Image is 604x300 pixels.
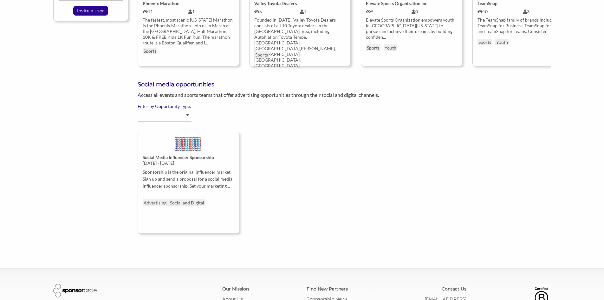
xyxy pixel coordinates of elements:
[143,48,157,54] a: Sports
[384,44,397,51] p: Youth
[307,286,348,292] a: Find New Partners
[138,103,551,109] label: Filter by Opportunity Type:
[254,9,300,15] div: 6
[53,284,97,297] img: Sponsor Circle Logo
[143,132,234,195] a: Social Media Influencer Sponsorship LogoSocial Media Influencer Sponsorship[DATE] - [DATE]Sponsor...
[366,9,412,15] div: 5
[300,9,346,15] div: 1
[175,136,202,155] img: Social Media Influencer Sponsorship Logo
[366,44,380,51] p: Sports
[366,17,457,40] div: Elevate Sports Organization empowers youth in [GEOGRAPHIC_DATA][US_STATE] to pursue and achieve t...
[495,39,509,45] p: Youth
[143,199,205,206] a: Advertising - Social and Digital
[143,169,234,190] p: Sponsorship is the original influencer market. Sign up and send a proposal for a social media inf...
[477,1,497,6] strong: TeamSnap
[143,155,214,160] strong: Social Media Influencer Sponsorship
[138,81,551,89] h3: Social media opportunities
[477,9,523,15] div: 10
[143,9,188,15] div: 11
[442,286,466,292] a: Contact Us
[412,9,457,15] div: 0
[366,1,427,6] strong: Elevate Sports Organization Inc
[254,1,297,6] strong: Valley Toyota Dealers
[254,51,269,58] p: Sports
[254,17,346,69] div: Founded in [DATE], Valley Toyota Dealers consists of all 10 Toyota dealers in the [GEOGRAPHIC_DAT...
[477,17,569,34] div: The TeamSnap family of brands includes TeamSnap for Business, TeamSnap for Brands, and TeamSnap f...
[188,9,234,15] div: 1
[523,9,569,15] div: 3
[222,286,249,292] a: Our Mission
[143,1,179,6] strong: Phoenix Marathon
[133,91,450,99] div: Access all events and sports teams that offer advertising opportunities through their social and ...
[477,39,492,45] p: Sports
[143,17,234,46] div: The fastest, most scenic [US_STATE] Marathon is the Phoenix Marathon. Join us in March at the [GE...
[74,6,107,15] input: Invite a user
